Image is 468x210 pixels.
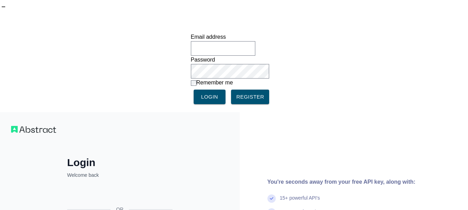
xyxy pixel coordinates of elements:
[191,34,226,40] label: Email address
[11,126,56,133] img: Workflow
[236,92,264,101] span: Register
[201,92,218,101] span: Login
[194,90,226,104] button: Login
[267,178,457,186] div: You're seconds away from your free API key, along with:
[67,172,173,179] p: Welcome back
[64,186,175,201] iframe: Sign in with Google Button
[231,90,269,104] a: Register
[280,194,320,208] div: 15+ powerful API's
[67,156,173,169] h2: Login
[196,80,233,85] label: Remember me
[267,194,276,203] img: check mark
[191,57,215,63] label: Password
